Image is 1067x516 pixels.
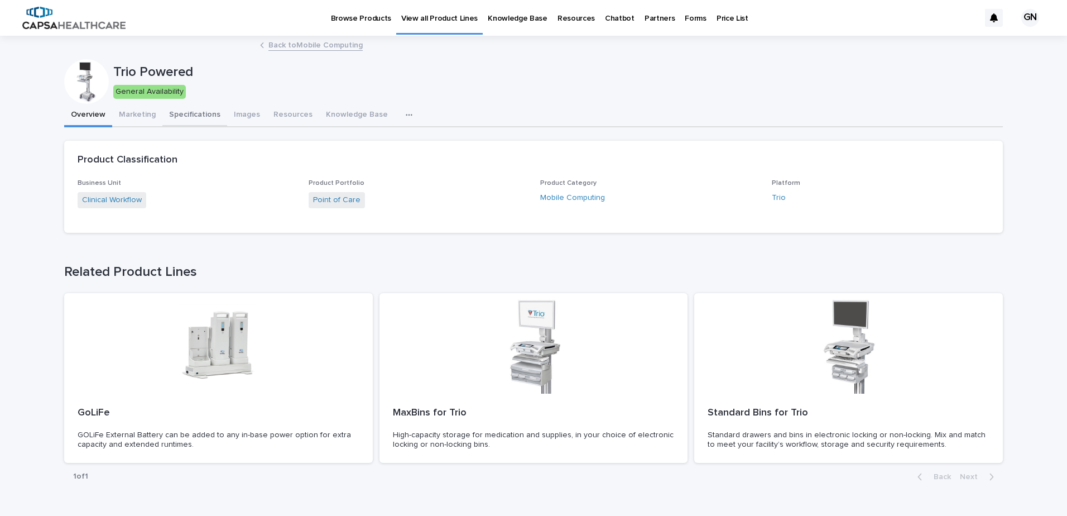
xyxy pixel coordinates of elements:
[78,431,359,450] p: GOLiFe External Battery can be added to any in-base power option for extra capacity and extended ...
[309,180,364,187] span: Product Portfolio
[772,192,786,204] a: Trio
[64,293,373,462] a: GoLiFeGOLiFe External Battery can be added to any in-base power option for extra capacity and ext...
[113,64,999,80] p: Trio Powered
[313,194,361,206] a: Point of Care
[708,431,989,450] p: Standard drawers and bins in electronic locking or non-locking. Mix and match to meet your facili...
[393,431,675,450] p: High-capacity storage for medication and supplies, in your choice of electronic locking or non-lo...
[960,473,984,481] span: Next
[78,407,359,419] p: GoLiFe
[112,104,162,127] button: Marketing
[393,407,675,419] p: MaxBins for Trio
[319,104,395,127] button: Knowledge Base
[772,180,800,187] span: Platform
[227,104,267,127] button: Images
[82,194,142,206] a: Clinical Workflow
[162,104,227,127] button: Specifications
[540,180,597,187] span: Product Category
[267,104,319,127] button: Resources
[955,472,1003,482] button: Next
[1021,9,1039,27] div: GN
[64,104,112,127] button: Overview
[113,85,186,99] div: General Availability
[22,7,126,29] img: B5p4sRfuTuC72oLToeu7
[64,463,97,490] p: 1 of 1
[268,38,363,51] a: Back toMobile Computing
[78,154,177,166] h2: Product Classification
[540,192,605,204] a: Mobile Computing
[78,180,121,187] span: Business Unit
[927,473,951,481] span: Back
[909,472,955,482] button: Back
[694,293,1003,462] a: Standard Bins for TrioStandard drawers and bins in electronic locking or non-locking. Mix and mat...
[708,407,989,419] p: Standard Bins for Trio
[379,293,688,462] a: MaxBins for TrioHigh-capacity storage for medication and supplies, in your choice of electronic l...
[64,264,1003,280] h1: Related Product Lines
